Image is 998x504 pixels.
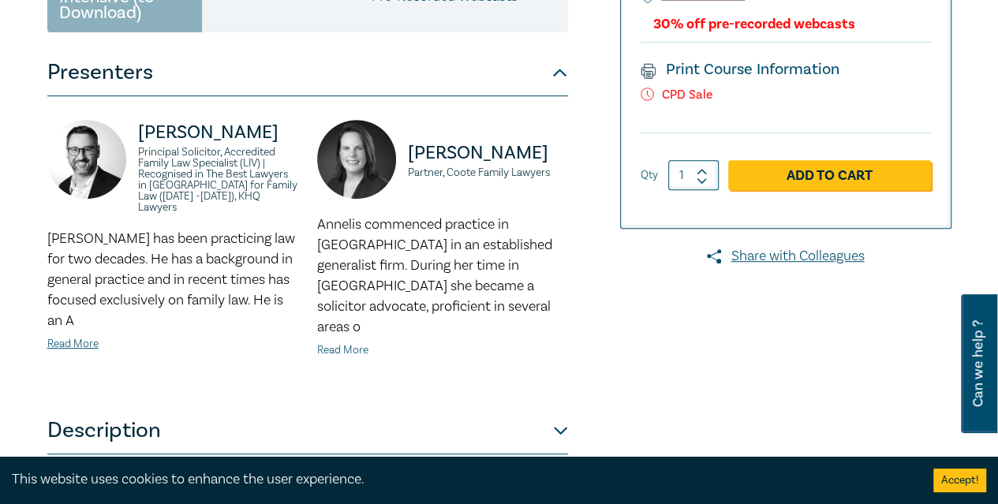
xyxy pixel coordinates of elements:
[138,120,298,145] p: [PERSON_NAME]
[641,166,658,184] label: Qty
[641,59,840,80] a: Print Course Information
[668,160,719,190] input: 1
[138,147,298,213] small: Principal Solicitor, Accredited Family Law Specialist (LIV) | Recognised in The Best Lawyers in [...
[47,337,99,351] a: Read More
[653,17,855,32] div: 30% off pre-recorded webcasts
[620,246,951,267] a: Share with Colleagues
[47,120,126,199] img: https://s3.ap-southeast-2.amazonaws.com/leo-cussen-store-production-content/Contacts/Greg%20Olive...
[408,140,568,166] p: [PERSON_NAME]
[317,343,368,357] a: Read More
[47,407,568,454] button: Description
[933,469,986,492] button: Accept cookies
[728,160,931,190] a: Add to Cart
[47,230,295,330] span: [PERSON_NAME] has been practicing law for two decades. He has a background in general practice an...
[408,167,568,178] small: Partner, Coote Family Lawyers
[47,454,568,502] button: Sessions
[317,215,552,336] span: Annelis commenced practice in [GEOGRAPHIC_DATA] in an established generalist firm. During her tim...
[47,49,568,96] button: Presenters
[641,88,931,103] p: CPD Sale
[970,304,985,424] span: Can we help ?
[317,120,396,199] img: https://s3.ap-southeast-2.amazonaws.com/leo-cussen-store-production-content/Contacts/Annelis%20Bo...
[12,469,910,490] div: This website uses cookies to enhance the user experience.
